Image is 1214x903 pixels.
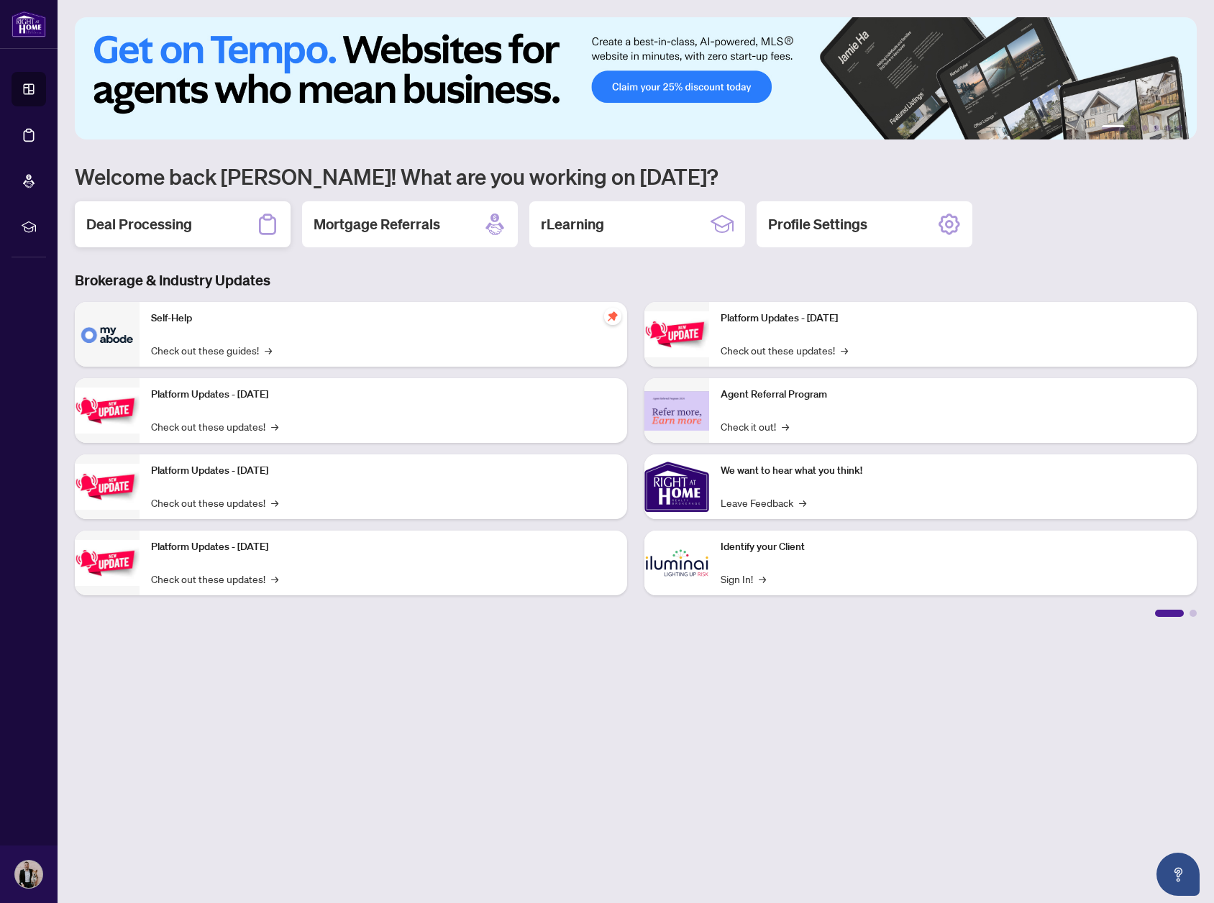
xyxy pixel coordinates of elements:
h2: Deal Processing [86,214,192,234]
img: Identify your Client [644,531,709,595]
img: Platform Updates - June 23, 2025 [644,311,709,357]
a: Check out these guides!→ [151,342,272,358]
span: → [841,342,848,358]
p: Self-Help [151,311,616,326]
img: We want to hear what you think! [644,454,709,519]
img: Agent Referral Program [644,391,709,431]
span: → [271,495,278,510]
span: → [265,342,272,358]
a: Check out these updates!→ [151,418,278,434]
span: pushpin [604,308,621,325]
button: 5 [1165,125,1171,131]
button: 4 [1154,125,1159,131]
button: 3 [1142,125,1148,131]
a: Check out these updates!→ [721,342,848,358]
h2: Profile Settings [768,214,867,234]
h1: Welcome back [PERSON_NAME]! What are you working on [DATE]? [75,162,1197,190]
a: Sign In!→ [721,571,766,587]
span: → [759,571,766,587]
a: Check out these updates!→ [151,571,278,587]
img: Platform Updates - September 16, 2025 [75,388,140,433]
h3: Brokerage & Industry Updates [75,270,1197,290]
img: logo [12,11,46,37]
a: Check out these updates!→ [151,495,278,510]
p: Platform Updates - [DATE] [151,463,616,479]
button: Open asap [1156,853,1200,896]
img: Profile Icon [15,861,42,888]
span: → [271,418,278,434]
span: → [782,418,789,434]
p: Platform Updates - [DATE] [721,311,1185,326]
button: 1 [1102,125,1125,131]
button: 2 [1131,125,1136,131]
span: → [271,571,278,587]
p: We want to hear what you think! [721,463,1185,479]
button: 6 [1177,125,1182,131]
img: Platform Updates - July 8, 2025 [75,540,140,585]
p: Platform Updates - [DATE] [151,539,616,555]
a: Check it out!→ [721,418,789,434]
span: → [799,495,806,510]
h2: rLearning [541,214,604,234]
img: Self-Help [75,302,140,367]
img: Slide 0 [75,17,1197,139]
a: Leave Feedback→ [721,495,806,510]
p: Platform Updates - [DATE] [151,387,616,403]
p: Identify your Client [721,539,1185,555]
p: Agent Referral Program [721,387,1185,403]
img: Platform Updates - July 21, 2025 [75,464,140,509]
h2: Mortgage Referrals [314,214,440,234]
